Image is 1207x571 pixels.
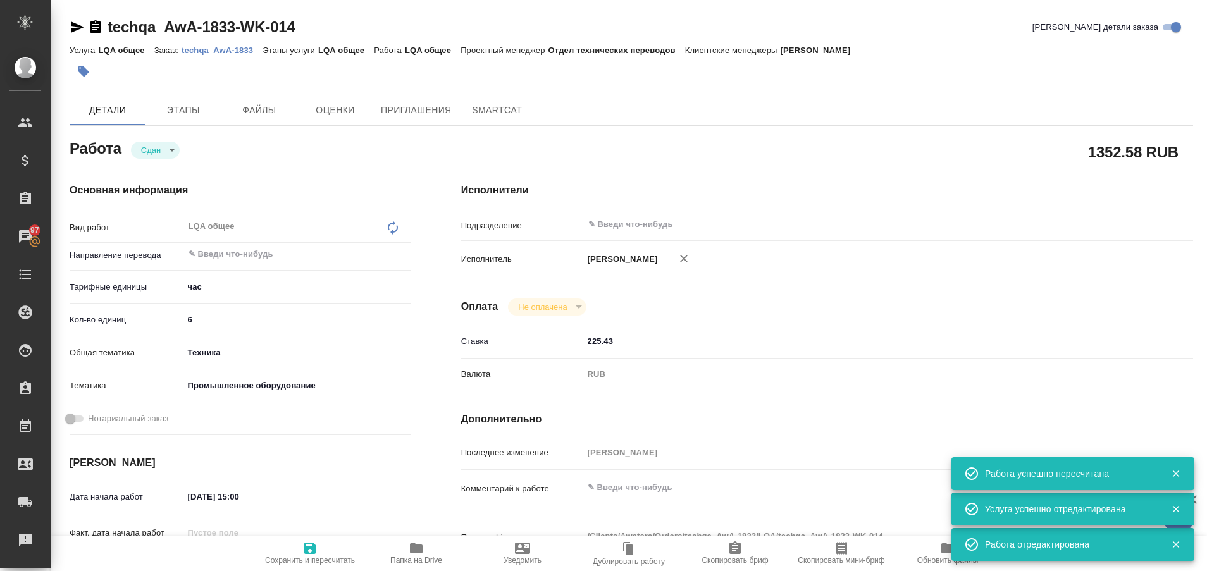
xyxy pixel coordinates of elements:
span: Этапы [153,102,214,118]
div: час [183,276,411,298]
span: Обновить файлы [917,556,979,565]
p: LQA общее [98,46,154,55]
button: Open [404,253,406,255]
p: [PERSON_NAME] [583,253,658,266]
p: Путь на drive [461,531,583,544]
h4: Основная информация [70,183,411,198]
p: Тарифные единицы [70,281,183,293]
button: Уведомить [469,536,576,571]
span: Детали [77,102,138,118]
button: Закрыть [1163,468,1189,479]
input: ✎ Введи что-нибудь [583,332,1132,350]
p: Проектный менеджер [461,46,548,55]
button: Обновить файлы [894,536,1001,571]
button: Не оплачена [514,302,571,312]
span: SmartCat [467,102,528,118]
div: Промышленное оборудование [183,375,411,396]
p: Направление перевода [70,249,183,262]
input: ✎ Введи что-нибудь [187,247,364,262]
p: Ставка [461,335,583,348]
p: Услуга [70,46,98,55]
div: Техника [183,342,411,364]
h2: 1352.58 RUB [1088,141,1179,163]
p: Исполнитель [461,253,583,266]
p: Валюта [461,368,583,381]
p: Вид работ [70,221,183,234]
p: Подразделение [461,219,583,232]
span: Скопировать мини-бриф [798,556,884,565]
input: ✎ Введи что-нибудь [183,310,411,329]
p: Этапы услуги [263,46,318,55]
span: Файлы [229,102,290,118]
p: Тематика [70,379,183,392]
h2: Работа [70,136,121,159]
input: ✎ Введи что-нибудь [587,217,1086,232]
h4: Оплата [461,299,498,314]
button: Папка на Drive [363,536,469,571]
button: Добавить тэг [70,58,97,85]
a: 97 [3,221,47,252]
span: Приглашения [381,102,452,118]
p: Заказ: [154,46,182,55]
span: 97 [23,224,47,236]
span: [PERSON_NAME] детали заказа [1032,21,1158,34]
div: Работа отредактирована [985,538,1152,551]
input: Пустое поле [583,443,1132,462]
span: Оценки [305,102,366,118]
button: Скопировать ссылку [88,20,103,35]
button: Open [1125,223,1128,226]
button: Сохранить и пересчитать [257,536,363,571]
input: Пустое поле [183,524,294,542]
p: Дата начала работ [70,491,183,503]
button: Закрыть [1163,503,1189,515]
input: ✎ Введи что-нибудь [183,488,294,506]
span: Нотариальный заказ [88,412,168,425]
h4: [PERSON_NAME] [70,455,411,470]
button: Дублировать работу [576,536,682,571]
p: Общая тематика [70,347,183,359]
p: Кол-во единиц [70,314,183,326]
h4: Исполнители [461,183,1193,198]
a: techqa_AwA-1833 [182,44,263,55]
p: Комментарий к работе [461,482,583,495]
span: Уведомить [504,556,542,565]
textarea: /Clients/Awatera/Orders/techqa_AwA-1833/LQA/techqa_AwA-1833-WK-014 [583,525,1132,547]
div: Услуга успешно отредактирована [985,503,1152,515]
p: [PERSON_NAME] [780,46,860,55]
a: techqa_AwA-1833-WK-014 [108,18,295,35]
button: Сдан [137,145,164,156]
p: LQA общее [405,46,461,55]
span: Сохранить и пересчитать [265,556,355,565]
p: techqa_AwA-1833 [182,46,263,55]
button: Удалить исполнителя [670,245,698,273]
div: Работа успешно пересчитана [985,467,1152,480]
p: Работа [374,46,405,55]
span: Дублировать работу [593,557,665,566]
span: Папка на Drive [390,556,442,565]
p: LQA общее [318,46,374,55]
div: Сдан [508,298,586,316]
button: Скопировать бриф [682,536,788,571]
p: Последнее изменение [461,446,583,459]
button: Закрыть [1163,539,1189,550]
div: Сдан [131,142,180,159]
button: Скопировать ссылку для ЯМессенджера [70,20,85,35]
p: Клиентские менеджеры [685,46,781,55]
span: Скопировать бриф [702,556,768,565]
p: Факт. дата начала работ [70,527,183,539]
button: Скопировать мини-бриф [788,536,894,571]
h4: Дополнительно [461,412,1193,427]
div: RUB [583,364,1132,385]
p: Отдел технических переводов [548,46,685,55]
